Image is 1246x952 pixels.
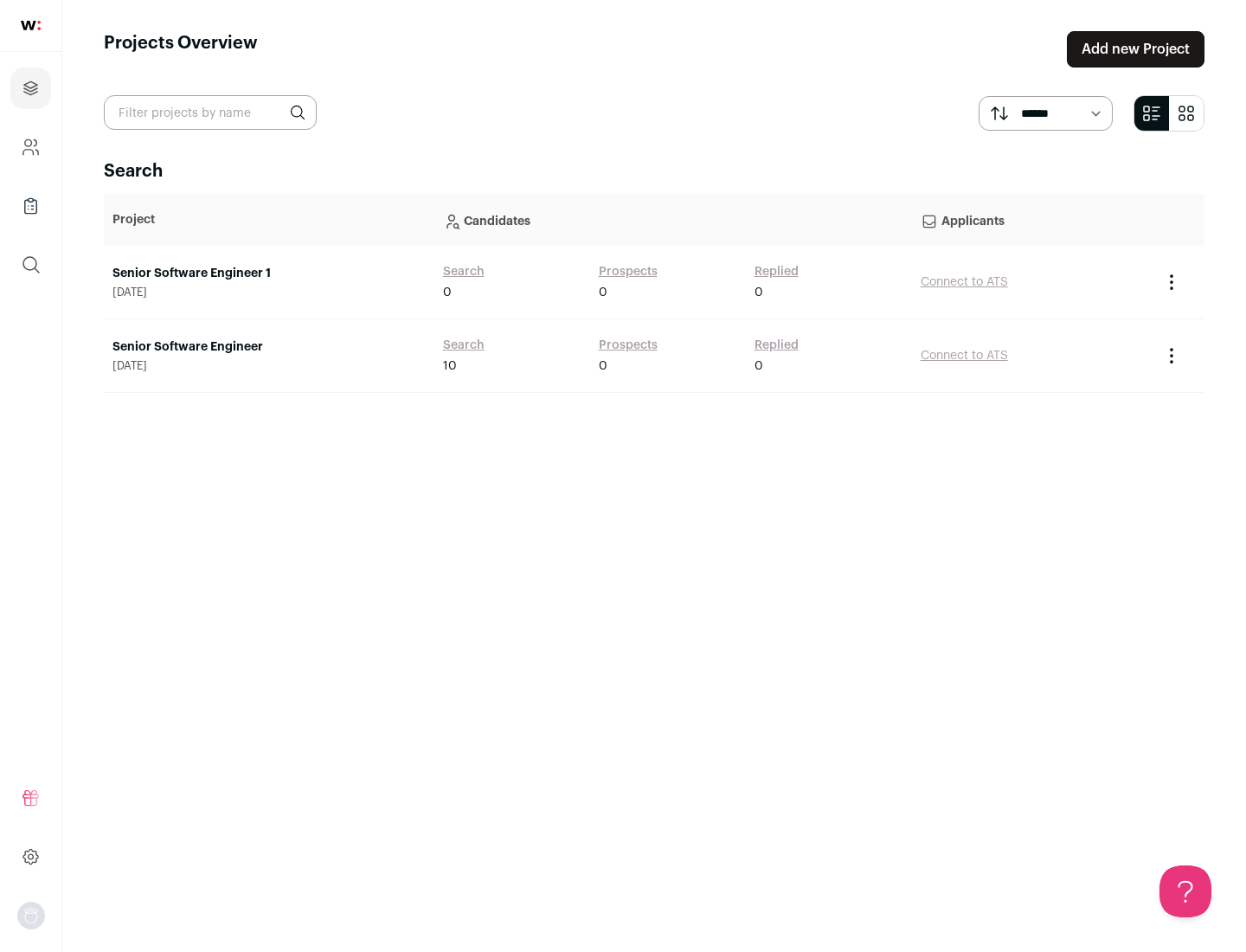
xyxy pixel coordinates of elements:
p: Applicants [921,203,1144,237]
a: Projects [10,68,51,109]
img: wellfound-shorthand-0d5821cbd27db2630d0214b213865d53afaa358527fdda9d0ea32b1df1b89c2c.svg [21,21,41,30]
button: Project Actions [1161,345,1182,366]
a: Add new Project [1067,31,1204,68]
span: [DATE] [112,359,426,373]
span: 0 [599,357,607,375]
button: Open dropdown [17,902,45,929]
a: Prospects [599,337,658,354]
p: Candidates [443,203,903,237]
span: 0 [755,357,763,375]
a: Connect to ATS [921,350,1008,362]
a: Company and ATS Settings [10,126,51,168]
a: Replied [755,337,799,354]
button: Project Actions [1161,272,1182,293]
a: Replied [755,263,799,280]
img: nopic.png [17,902,45,929]
a: Prospects [599,263,658,280]
a: Search [443,263,485,280]
span: 0 [599,284,607,301]
p: Project [112,211,426,228]
span: [DATE] [112,286,426,299]
a: Search [443,337,485,354]
a: Company Lists [10,185,51,227]
span: 0 [443,284,452,301]
a: Connect to ATS [921,276,1008,288]
a: Senior Software Engineer 1 [112,265,426,282]
span: 10 [443,357,457,375]
span: 0 [755,284,763,301]
a: Senior Software Engineer [112,338,426,356]
h2: Search [104,159,1204,183]
input: Filter projects by name [104,95,317,130]
h1: Projects Overview [104,31,258,68]
iframe: Help Scout Beacon - Open [1159,865,1211,917]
